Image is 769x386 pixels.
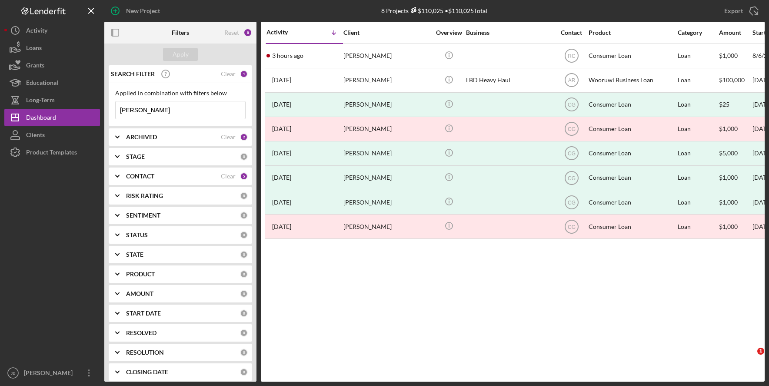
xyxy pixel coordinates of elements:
[466,69,553,92] div: LBD Heavy Haul
[568,224,576,230] text: CG
[343,117,430,141] div: [PERSON_NAME]
[716,2,765,20] button: Export
[126,310,161,317] b: START DATE
[4,364,100,382] button: JB[PERSON_NAME]
[719,29,752,36] div: Amount
[724,2,743,20] div: Export
[26,91,55,111] div: Long-Term
[126,251,143,258] b: STATE
[240,192,248,200] div: 0
[272,52,303,59] time: 2025-09-30 14:23
[568,126,576,132] text: CG
[224,29,239,36] div: Reset
[115,90,246,97] div: Applied in combination with filters below
[719,191,752,214] div: $1,000
[589,69,676,92] div: Wooruwi Business Loan
[10,371,15,376] text: JB
[719,215,752,238] div: $1,000
[678,29,718,36] div: Category
[26,39,42,59] div: Loans
[678,142,718,165] div: Loan
[343,69,430,92] div: [PERSON_NAME]
[26,22,47,41] div: Activity
[719,142,752,165] div: $5,000
[126,369,168,376] b: CLOSING DATE
[4,57,100,74] button: Grants
[678,44,718,67] div: Loan
[381,7,487,14] div: 8 Projects • $110,025 Total
[589,117,676,141] div: Consumer Loan
[126,271,155,278] b: PRODUCT
[343,191,430,214] div: [PERSON_NAME]
[272,125,291,132] time: 2025-01-08 00:33
[126,329,156,336] b: RESOLVED
[678,93,718,116] div: Loan
[240,172,248,180] div: 5
[4,39,100,57] button: Loans
[126,173,154,180] b: CONTACT
[240,349,248,356] div: 0
[4,22,100,39] button: Activity
[26,109,56,128] div: Dashboard
[272,174,291,181] time: 2024-10-07 13:32
[678,117,718,141] div: Loan
[126,2,160,20] div: New Project
[343,44,430,67] div: [PERSON_NAME]
[409,7,443,14] div: $110,025
[104,2,169,20] button: New Project
[240,251,248,258] div: 0
[240,290,248,298] div: 0
[568,175,576,181] text: CG
[22,364,78,384] div: [PERSON_NAME]
[26,144,77,163] div: Product Templates
[126,232,148,238] b: STATUS
[719,166,752,189] div: $1,000
[343,166,430,189] div: [PERSON_NAME]
[568,199,576,205] text: CG
[243,28,252,37] div: 8
[272,223,291,230] time: 2024-07-18 20:09
[568,151,576,157] text: CG
[589,142,676,165] div: Consumer Loan
[719,76,745,84] span: $100,000
[678,166,718,189] div: Loan
[240,368,248,376] div: 0
[757,348,764,355] span: 1
[26,74,58,94] div: Educational
[240,309,248,317] div: 0
[589,166,676,189] div: Consumer Loan
[111,70,155,77] b: SEARCH FILTER
[4,74,100,91] a: Educational
[240,153,248,161] div: 0
[240,270,248,278] div: 0
[555,29,588,36] div: Contact
[221,173,236,180] div: Clear
[126,153,145,160] b: STAGE
[240,133,248,141] div: 2
[240,329,248,337] div: 0
[240,70,248,78] div: 1
[739,348,760,369] iframe: Intercom live chat
[126,134,157,141] b: ARCHIVED
[126,192,163,199] b: RISK RATING
[272,150,291,157] time: 2024-10-14 15:30
[589,215,676,238] div: Consumer Loan
[4,91,100,109] button: Long-Term
[678,215,718,238] div: Loan
[568,77,575,84] text: AR
[719,117,752,141] div: $1,000
[221,70,236,77] div: Clear
[4,109,100,126] button: Dashboard
[163,48,198,61] button: Apply
[126,349,164,356] b: RESOLUTION
[4,144,100,161] button: Product Templates
[4,126,100,144] button: Clients
[719,52,738,59] span: $1,000
[678,69,718,92] div: Loan
[221,134,236,141] div: Clear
